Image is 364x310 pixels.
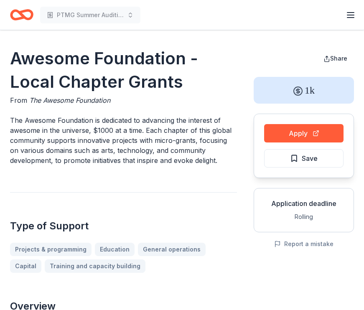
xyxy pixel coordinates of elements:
[10,95,237,105] div: From
[254,77,354,104] div: 1k
[40,7,140,23] button: PTMG Summer Audition Festival
[10,5,33,25] a: Home
[10,47,237,94] h1: Awesome Foundation - Local Chapter Grants
[10,219,237,233] h2: Type of Support
[57,10,124,20] span: PTMG Summer Audition Festival
[138,243,206,256] a: General operations
[261,198,347,208] div: Application deadline
[10,115,237,165] p: The Awesome Foundation is dedicated to advancing the interest of awesome in the universe, $1000 a...
[45,259,145,273] a: Training and capacity building
[264,124,344,142] button: Apply
[264,149,344,168] button: Save
[95,243,135,256] a: Education
[302,153,318,164] span: Save
[10,259,41,273] a: Capital
[274,239,333,249] button: Report a mistake
[317,50,354,67] button: Share
[330,55,347,62] span: Share
[29,96,110,104] span: The Awesome Foundation
[261,212,347,222] div: Rolling
[10,243,92,256] a: Projects & programming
